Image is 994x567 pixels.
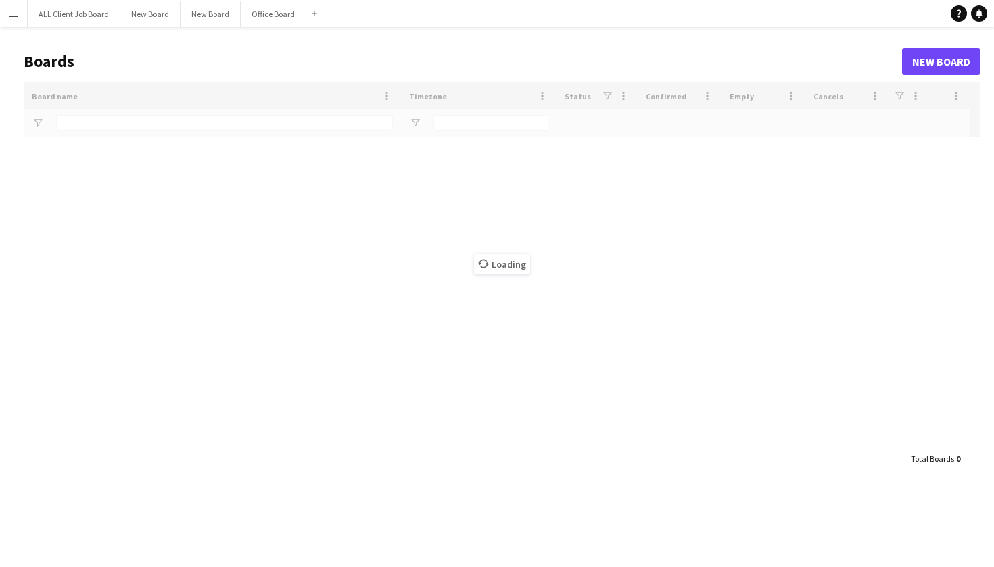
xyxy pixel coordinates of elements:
[181,1,241,27] button: New Board
[120,1,181,27] button: New Board
[241,1,306,27] button: Office Board
[911,445,960,472] div: :
[911,453,954,464] span: Total Boards
[902,48,980,75] a: New Board
[474,254,530,274] span: Loading
[24,51,902,72] h1: Boards
[28,1,120,27] button: ALL Client Job Board
[956,453,960,464] span: 0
